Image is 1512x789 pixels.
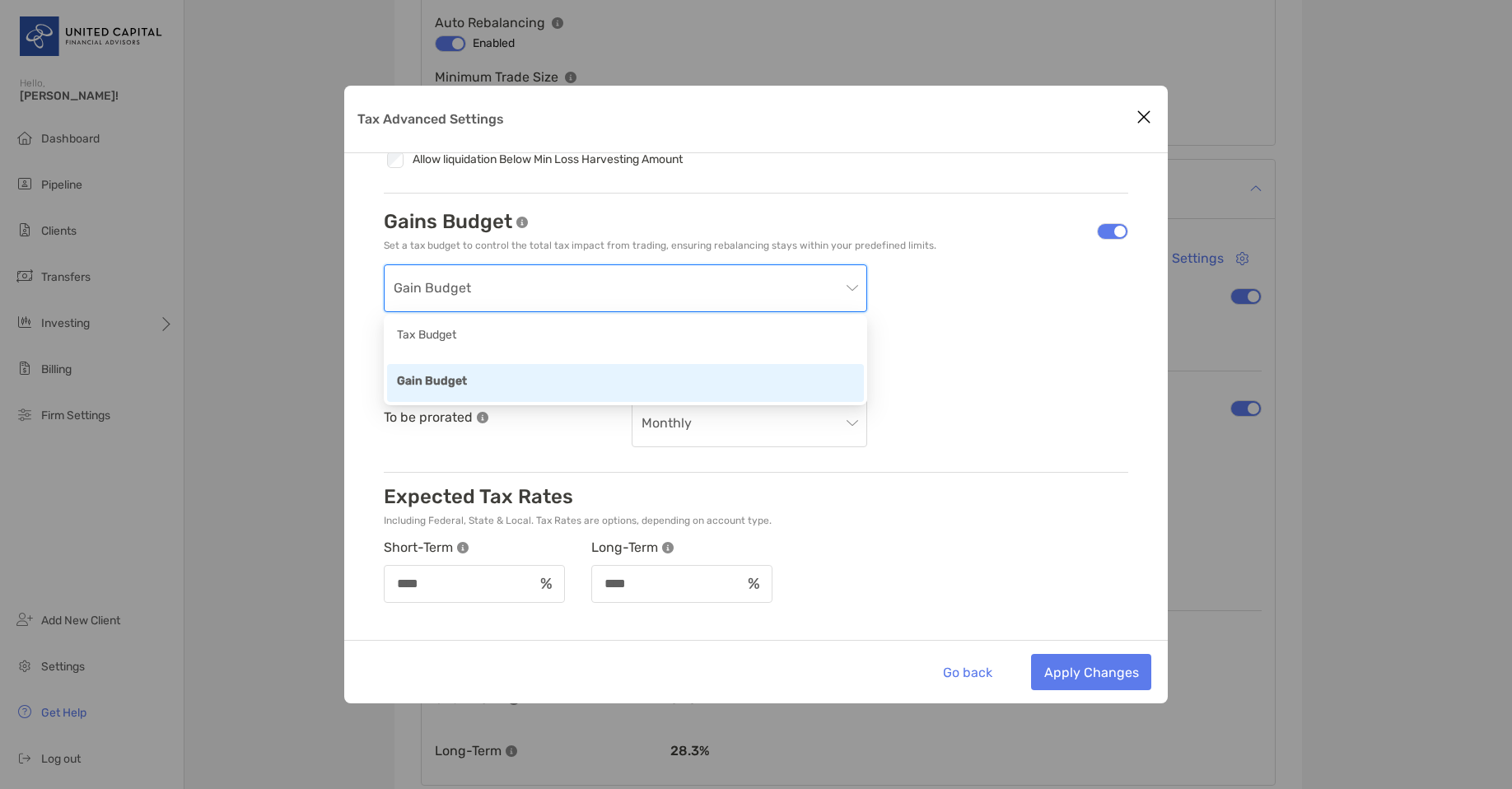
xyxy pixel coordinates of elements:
img: info tooltip [516,217,528,228]
span: Monthly [642,400,857,446]
p: Including Federal, State & Local. Tax Rates are options, depending on account type. [384,515,772,527]
button: Apply Changes [1031,654,1151,690]
img: input icon [748,577,759,590]
div: Tax Advanced Settings [344,86,1168,703]
img: info tooltip [477,412,488,423]
img: info tooltip [457,542,469,553]
div: Gain Budget [397,372,854,393]
div: Tax Budget [397,326,854,347]
div: Gain Budget [387,364,864,402]
p: Set a tax budget to control the total tax impact from trading, ensuring rebalancing stays within ... [384,240,936,252]
img: info tooltip [662,542,674,553]
p: Tax Advanced Settings [357,109,504,129]
p: Long-Term [591,539,658,555]
button: Go back [930,654,1005,690]
p: Expected Tax Rates [384,485,573,508]
p: To be prorated [384,409,473,425]
p: Short-Term [384,539,453,555]
button: Close modal [1132,105,1156,130]
p: Gains Budget [384,210,512,233]
span: Gain Budget [394,265,857,311]
div: Tax Budget [387,318,864,356]
p: Allow liquidation Below Min Loss Harvesting Amount [413,153,683,166]
img: input icon [540,577,552,590]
